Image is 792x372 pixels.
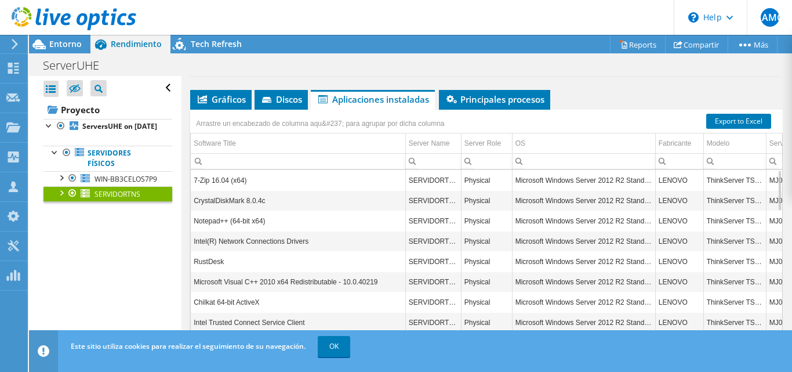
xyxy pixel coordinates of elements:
[191,312,405,333] td: Column Software Title, Value Intel Trusted Connect Service Client
[317,93,429,105] span: Aplicaciones instaladas
[71,341,306,351] span: Este sitio utiliza cookies para realizar el seguimiento de su navegación.
[512,170,655,190] td: Column OS, Value Microsoft Windows Server 2012 R2 Standard
[49,38,82,49] span: Entorno
[515,136,525,150] div: OS
[728,35,778,53] a: Más
[82,121,157,131] b: ServersUHE on [DATE]
[405,153,461,169] td: Column Server Name, Filter cell
[405,292,461,312] td: Column Server Name, Value SERVIDORTNS
[659,136,692,150] div: Fabricante
[111,38,162,49] span: Rendimiento
[703,292,766,312] td: Column Modelo, Value ThinkServer TS140
[38,59,117,72] h1: ServerUHE
[512,211,655,231] td: Column OS, Value Microsoft Windows Server 2012 R2 Standard
[655,211,703,231] td: Column Fabricante, Value LENOVO
[703,190,766,211] td: Column Modelo, Value ThinkServer TS140
[655,312,703,333] td: Column Fabricante, Value LENOVO
[405,170,461,190] td: Column Server Name, Value SERVIDORTNS
[191,292,405,312] td: Column Software Title, Value Chilkat 64-bit ActiveX
[43,119,172,134] a: ServersUHE on [DATE]
[193,115,447,132] div: Arrastre un encabezado de columna aqu&#237; para agrupar por dicha columna
[461,190,512,211] td: Column Server Role, Value Physical
[405,272,461,292] td: Column Server Name, Value SERVIDORTNS
[512,251,655,272] td: Column OS, Value Microsoft Windows Server 2012 R2 Standard
[703,211,766,231] td: Column Modelo, Value ThinkServer TS140
[461,312,512,333] td: Column Server Role, Value Physical
[706,114,771,129] a: Export to Excel
[703,251,766,272] td: Column Modelo, Value ThinkServer TS140
[512,272,655,292] td: Column OS, Value Microsoft Windows Server 2012 R2 Standard
[464,136,501,150] div: Server Role
[655,153,703,169] td: Column Fabricante, Filter cell
[688,12,699,23] svg: \n
[191,170,405,190] td: Column Software Title, Value 7-Zip 16.04 (x64)
[191,211,405,231] td: Column Software Title, Value Notepad++ (64-bit x64)
[43,146,172,171] a: Servidores físicos
[461,211,512,231] td: Column Server Role, Value Physical
[191,133,405,154] td: Software Title Column
[655,170,703,190] td: Column Fabricante, Value LENOVO
[461,292,512,312] td: Column Server Role, Value Physical
[655,190,703,211] td: Column Fabricante, Value LENOVO
[445,93,544,105] span: Principales procesos
[405,251,461,272] td: Column Server Name, Value SERVIDORTNS
[512,312,655,333] td: Column OS, Value Microsoft Windows Server 2012 R2 Standard
[43,171,172,186] a: WIN-BB3CELOS7P9
[655,231,703,251] td: Column Fabricante, Value LENOVO
[191,272,405,292] td: Column Software Title, Value Microsoft Visual C++ 2010 x64 Redistributable - 10.0.40219
[409,136,450,150] div: Server Name
[703,153,766,169] td: Column Modelo, Filter cell
[461,170,512,190] td: Column Server Role, Value Physical
[461,231,512,251] td: Column Server Role, Value Physical
[191,153,405,169] td: Column Software Title, Filter cell
[655,251,703,272] td: Column Fabricante, Value LENOVO
[191,190,405,211] td: Column Software Title, Value CrystalDiskMark 8.0.4c
[405,190,461,211] td: Column Server Name, Value SERVIDORTNS
[95,174,157,184] span: WIN-BB3CELOS7P9
[665,35,728,53] a: Compartir
[405,312,461,333] td: Column Server Name, Value SERVIDORTNS
[703,312,766,333] td: Column Modelo, Value ThinkServer TS140
[703,133,766,154] td: Modelo Column
[461,133,512,154] td: Server Role Column
[512,292,655,312] td: Column OS, Value Microsoft Windows Server 2012 R2 Standard
[260,93,302,105] span: Discos
[512,153,655,169] td: Column OS, Filter cell
[43,186,172,201] a: SERVIDORTNS
[191,231,405,251] td: Column Software Title, Value Intel(R) Network Connections Drivers
[405,211,461,231] td: Column Server Name, Value SERVIDORTNS
[196,93,246,105] span: Gráficos
[610,35,666,53] a: Reports
[43,100,172,119] a: Proyecto
[318,336,350,357] a: OK
[655,133,703,154] td: Fabricante Column
[761,8,779,27] span: LAMC
[655,272,703,292] td: Column Fabricante, Value LENOVO
[190,110,783,356] div: Data grid
[703,272,766,292] td: Column Modelo, Value ThinkServer TS140
[655,292,703,312] td: Column Fabricante, Value LENOVO
[191,38,242,49] span: Tech Refresh
[461,251,512,272] td: Column Server Role, Value Physical
[512,190,655,211] td: Column OS, Value Microsoft Windows Server 2012 R2 Standard
[194,136,236,150] div: Software Title
[461,272,512,292] td: Column Server Role, Value Physical
[191,251,405,272] td: Column Software Title, Value RustDesk
[461,153,512,169] td: Column Server Role, Filter cell
[95,189,140,199] span: SERVIDORTNS
[512,231,655,251] td: Column OS, Value Microsoft Windows Server 2012 R2 Standard
[405,133,461,154] td: Server Name Column
[703,231,766,251] td: Column Modelo, Value ThinkServer TS140
[703,170,766,190] td: Column Modelo, Value ThinkServer TS140
[405,231,461,251] td: Column Server Name, Value SERVIDORTNS
[707,136,729,150] div: Modelo
[512,133,655,154] td: OS Column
